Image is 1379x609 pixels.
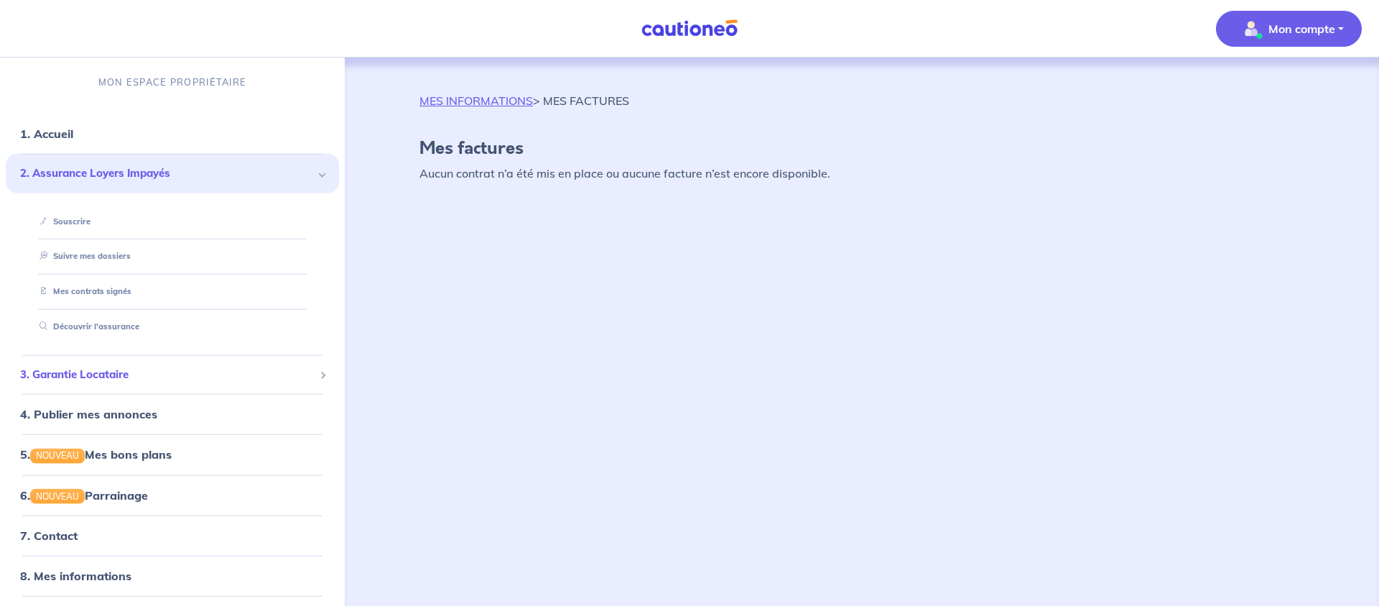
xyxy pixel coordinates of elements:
[419,138,1304,159] h4: Mes factures
[23,209,322,233] div: Souscrire
[23,315,322,339] div: Découvrir l'assurance
[34,251,131,261] a: Suivre mes dossiers
[23,244,322,268] div: Suivre mes dossiers
[419,92,629,109] p: > MES FACTURES
[1240,17,1263,40] img: illu_account_valid_menu.svg
[6,154,339,193] div: 2. Assurance Loyers Impayés
[20,407,157,421] a: 4. Publier mes annonces
[20,487,148,502] a: 6.NOUVEAUParrainage
[20,165,314,182] span: 2. Assurance Loyers Impayés
[20,447,172,462] a: 5.NOUVEAUMes bons plans
[1216,11,1362,47] button: illu_account_valid_menu.svgMon compte
[20,127,73,141] a: 1. Accueil
[23,280,322,303] div: Mes contrats signés
[6,119,339,148] div: 1. Accueil
[6,561,339,590] div: 8. Mes informations
[34,216,90,226] a: Souscrire
[20,568,131,582] a: 8. Mes informations
[6,361,339,389] div: 3. Garantie Locataire
[20,528,78,542] a: 7. Contact
[419,165,1304,182] p: Aucun contrat n’a été mis en place ou aucune facture n’est encore disponible.
[636,19,743,37] img: Cautioneo
[98,75,246,89] p: MON ESPACE PROPRIÉTAIRE
[6,521,339,549] div: 7. Contact
[34,286,131,296] a: Mes contrats signés
[419,93,533,108] a: MES INFORMATIONS
[6,480,339,509] div: 6.NOUVEAUParrainage
[1268,20,1335,37] p: Mon compte
[20,367,314,383] span: 3. Garantie Locataire
[6,400,339,429] div: 4. Publier mes annonces
[6,440,339,469] div: 5.NOUVEAUMes bons plans
[34,321,139,331] a: Découvrir l'assurance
